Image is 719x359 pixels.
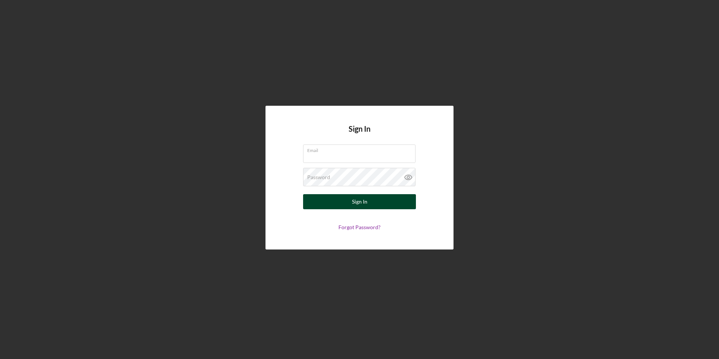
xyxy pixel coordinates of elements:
a: Forgot Password? [338,224,381,230]
div: Sign In [352,194,367,209]
button: Sign In [303,194,416,209]
label: Password [307,174,330,180]
h4: Sign In [349,125,370,145]
label: Email [307,145,416,153]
